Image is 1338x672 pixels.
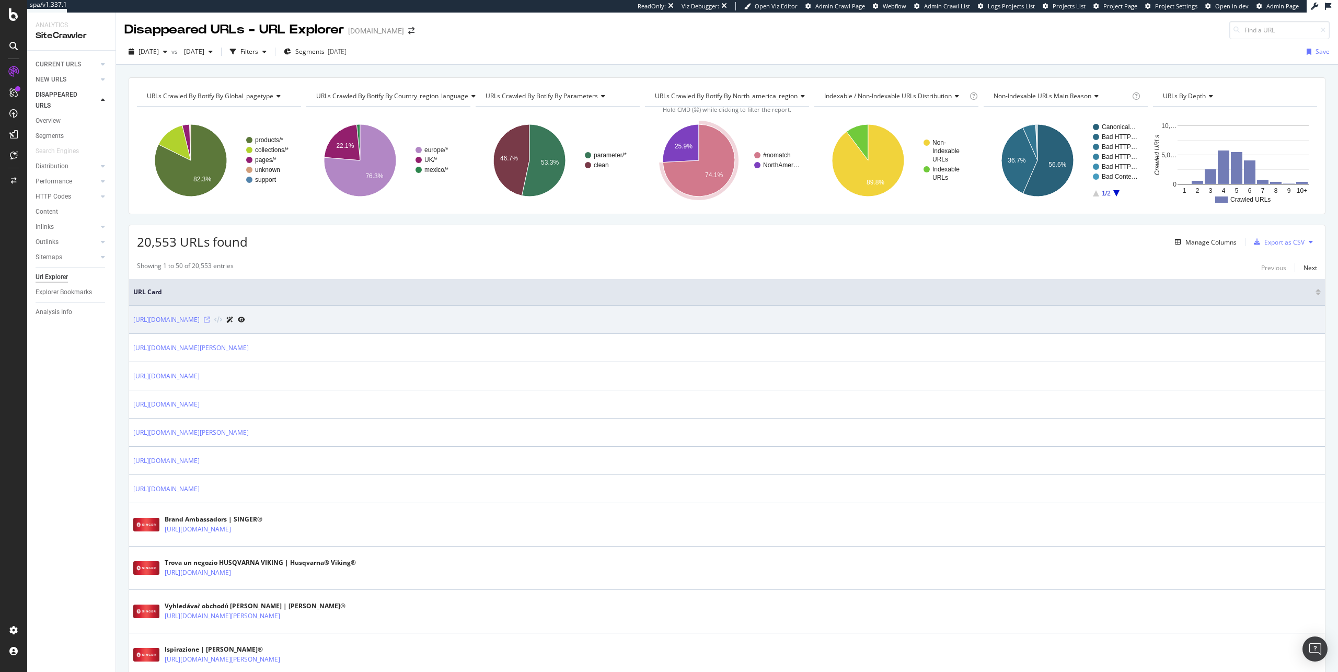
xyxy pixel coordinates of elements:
[594,161,609,169] text: clean
[314,88,484,105] h4: URLs Crawled By Botify By country_region_language
[133,456,200,466] a: [URL][DOMAIN_NAME]
[424,146,448,154] text: europe/*
[675,143,693,150] text: 25.9%
[1248,187,1252,194] text: 6
[36,30,107,42] div: SiteCrawler
[1163,91,1206,100] span: URLs by Depth
[653,88,813,105] h4: URLs Crawled By Botify By north_america_region
[36,74,66,85] div: NEW URLS
[36,74,98,85] a: NEW URLS
[1261,261,1286,274] button: Previous
[1102,173,1138,180] text: Bad Conte…
[663,106,791,113] span: Hold CMD (⌘) while clicking to filter the report.
[932,139,946,146] text: Non-
[541,159,559,166] text: 53.3%
[36,176,98,187] a: Performance
[1235,187,1239,194] text: 5
[500,155,518,162] text: 46.7%
[1316,47,1330,56] div: Save
[914,2,970,10] a: Admin Crawl List
[1261,263,1286,272] div: Previous
[408,27,414,34] div: arrow-right-arrow-left
[36,191,98,202] a: HTTP Codes
[1274,187,1278,194] text: 8
[1048,161,1066,168] text: 56.6%
[36,307,108,318] a: Analysis Info
[1302,636,1328,662] div: Open Intercom Messenger
[1230,196,1271,203] text: Crawled URLs
[36,21,107,30] div: Analytics
[36,131,108,142] a: Segments
[133,648,159,662] img: main image
[133,484,200,494] a: [URL][DOMAIN_NAME]
[240,47,258,56] div: Filters
[133,399,200,410] a: [URL][DOMAIN_NAME]
[1209,187,1213,194] text: 3
[483,88,630,105] h4: URLs Crawled By Botify By parameters
[994,91,1091,100] span: Non-Indexable URLs Main Reason
[124,21,344,39] div: Disappeared URLs - URL Explorer
[1154,135,1161,175] text: Crawled URLs
[133,561,159,575] img: main image
[255,166,280,173] text: unknown
[1008,157,1025,164] text: 36.7%
[932,174,948,181] text: URLs
[36,146,79,157] div: Search Engines
[424,166,448,173] text: mexico/*
[36,206,58,217] div: Content
[705,171,723,179] text: 74.1%
[165,558,356,567] div: Trova un negozio HUSQVARNA VIKING | Husqvarna® Viking®
[1161,122,1176,130] text: 10,…
[1053,2,1086,10] span: Projects List
[873,2,906,10] a: Webflow
[133,518,159,531] img: main image
[1102,123,1136,131] text: Canonical…
[36,89,98,111] a: DISAPPEARED URLS
[36,272,68,283] div: Url Explorer
[255,156,276,164] text: pages/*
[165,601,345,611] div: Vyhledávač obchodů [PERSON_NAME] | [PERSON_NAME]®
[924,2,970,10] span: Admin Crawl List
[133,315,200,325] a: [URL][DOMAIN_NAME]
[988,2,1035,10] span: Logs Projects List
[1161,88,1308,105] h4: URLs by Depth
[137,233,248,250] span: 20,553 URLs found
[238,314,245,325] a: URL Inspection
[193,176,211,183] text: 82.3%
[226,314,234,325] a: AI Url Details
[1185,238,1237,247] div: Manage Columns
[133,427,249,438] a: [URL][DOMAIN_NAME][PERSON_NAME]
[1155,2,1197,10] span: Project Settings
[1250,234,1305,250] button: Export as CSV
[1173,181,1176,188] text: 0
[36,222,98,233] a: Inlinks
[744,2,798,10] a: Open Viz Editor
[1103,2,1137,10] span: Project Page
[36,89,88,111] div: DISAPPEARED URLS
[180,47,204,56] span: 2025 Aug. 11th
[36,115,108,126] a: Overview
[1102,143,1137,150] text: Bad HTTP…
[1171,236,1237,248] button: Manage Columns
[645,115,808,206] svg: A chart.
[306,115,469,206] svg: A chart.
[137,261,234,274] div: Showing 1 to 50 of 20,553 entries
[1196,187,1199,194] text: 2
[763,152,791,159] text: #nomatch
[36,161,68,172] div: Distribution
[36,237,59,248] div: Outlinks
[180,43,217,60] button: [DATE]
[984,115,1147,206] div: A chart.
[978,2,1035,10] a: Logs Projects List
[1222,187,1226,194] text: 4
[824,91,952,100] span: Indexable / Non-Indexable URLs distribution
[932,147,960,155] text: Indexable
[137,115,300,206] svg: A chart.
[36,176,72,187] div: Performance
[655,91,798,100] span: URLs Crawled By Botify By north_america_region
[165,515,276,524] div: Brand Ambassadors | SINGER®
[348,26,404,36] div: [DOMAIN_NAME]
[133,287,1313,297] span: URL Card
